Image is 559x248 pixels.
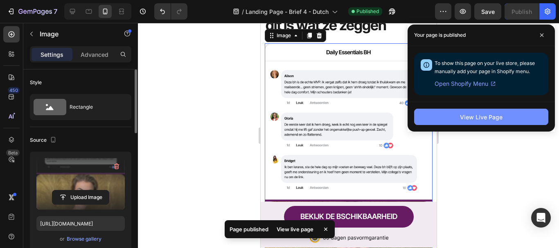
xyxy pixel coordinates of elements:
button: Upload Image [52,190,109,205]
div: 450 [8,87,20,94]
span: / [242,7,244,16]
div: Undo/Redo [154,3,187,20]
p: Advanced [81,50,108,59]
span: Open Shopify Menu [435,79,488,89]
div: Style [30,79,42,86]
div: View Live Page [460,113,503,121]
span: Landing Page - Brief 4 - Dutch [246,7,329,16]
span: Save [481,8,495,15]
span: Published [356,8,379,15]
iframe: Design area [261,23,437,248]
p: Image [40,29,109,39]
p: Settings [41,50,63,59]
input: https://example.com/image.jpg [36,216,125,231]
span: To show this page on your live store, please manually add your page in Shopify menu. [435,60,535,74]
img: gempages_551937686970041558-079ce481-f3ff-4b0f-a1de-7b401dadeb25.png [48,209,128,221]
p: BEKIJK DE BSCHIKBAARHEID [40,187,137,200]
span: or [60,234,65,244]
button: Browse gallery [66,235,102,243]
p: 7 [54,7,57,16]
div: Image [14,9,32,16]
p: Your page is published [414,31,466,39]
button: Save [474,3,501,20]
div: Browse gallery [67,235,101,243]
div: Beta [6,150,20,156]
button: View Live Page [414,109,548,125]
div: Rectangle [70,98,119,116]
button: Publish [505,3,539,20]
button: 7 [3,3,61,20]
div: Source [30,135,58,146]
p: Page published [230,225,268,233]
a: BEKIJK DE BSCHIKBAARHEID [23,183,153,204]
div: Publish [512,7,532,16]
div: Open Intercom Messenger [531,208,551,228]
div: View live page [272,223,318,235]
